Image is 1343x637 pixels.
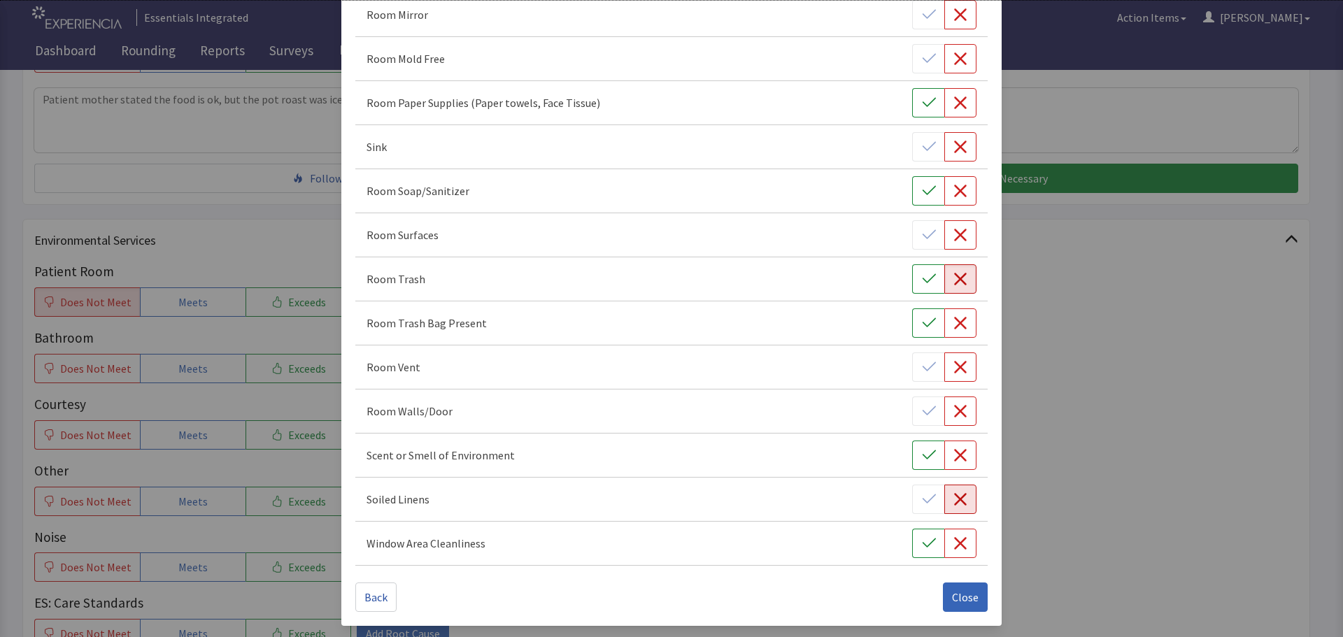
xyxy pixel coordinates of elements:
span: Close [952,589,979,606]
p: Scent or Smell of Environment [367,447,515,464]
p: Room Surfaces [367,227,439,243]
p: Room Vent [367,359,420,375]
button: Back [355,582,397,612]
p: Window Area Cleanliness [367,535,485,552]
p: Room Mold Free [367,50,445,67]
p: Room Trash [367,271,425,287]
p: Room Soap/Sanitizer [367,182,469,199]
p: Sink [367,138,387,155]
span: Back [364,589,388,606]
p: Room Paper Supplies (Paper towels, Face Tissue) [367,94,600,111]
p: Soiled Linens [367,491,429,508]
p: Room Mirror [367,6,428,23]
p: Room Walls/Door [367,403,453,420]
button: Close [943,582,988,612]
p: Room Trash Bag Present [367,315,487,331]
